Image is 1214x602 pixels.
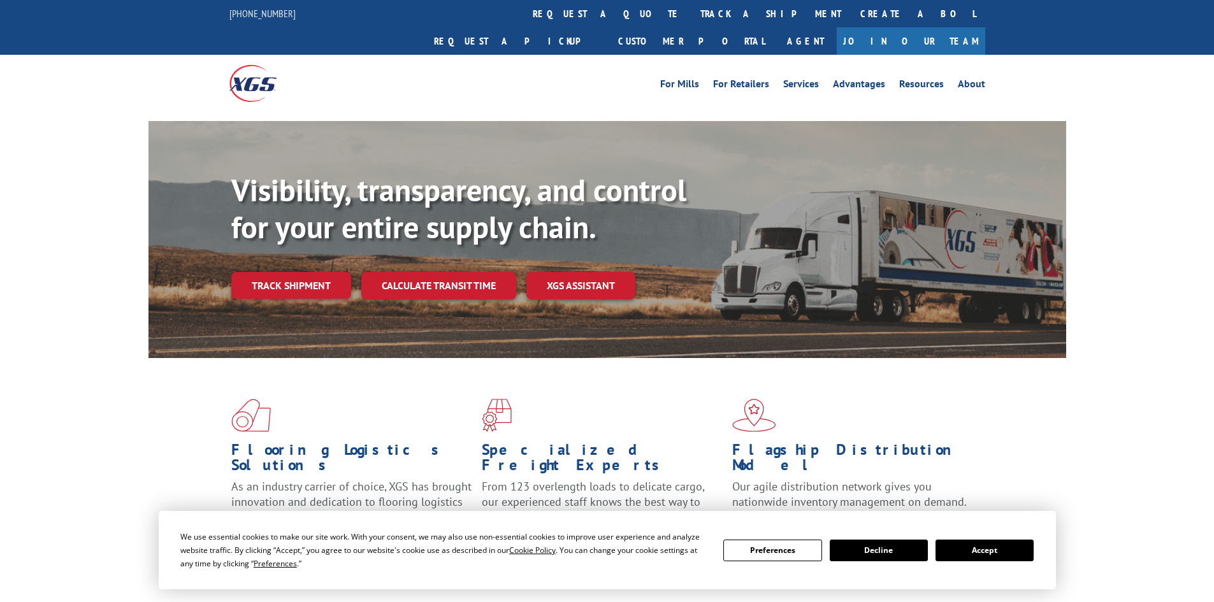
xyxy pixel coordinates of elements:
a: Agent [774,27,837,55]
a: Advantages [833,79,885,93]
a: About [958,79,985,93]
button: Decline [830,540,928,561]
p: From 123 overlength loads to delicate cargo, our experienced staff knows the best way to move you... [482,479,723,536]
a: Request a pickup [424,27,609,55]
a: For Mills [660,79,699,93]
a: Customer Portal [609,27,774,55]
img: xgs-icon-total-supply-chain-intelligence-red [231,399,271,432]
span: Cookie Policy [509,545,556,555]
span: Our agile distribution network gives you nationwide inventory management on demand. [732,479,967,509]
div: Cookie Consent Prompt [159,511,1056,589]
span: Preferences [254,558,297,569]
a: For Retailers [713,79,769,93]
h1: Flagship Distribution Model [732,442,973,479]
h1: Flooring Logistics Solutions [231,442,472,479]
a: Services [783,79,819,93]
button: Accept [936,540,1034,561]
a: [PHONE_NUMBER] [229,7,296,20]
a: Resources [899,79,944,93]
a: XGS ASSISTANT [526,272,635,299]
img: xgs-icon-flagship-distribution-model-red [732,399,776,432]
a: Calculate transit time [361,272,516,299]
b: Visibility, transparency, and control for your entire supply chain. [231,170,686,247]
h1: Specialized Freight Experts [482,442,723,479]
a: Track shipment [231,272,351,299]
a: Join Our Team [837,27,985,55]
button: Preferences [723,540,821,561]
span: As an industry carrier of choice, XGS has brought innovation and dedication to flooring logistics... [231,479,472,524]
div: We use essential cookies to make our site work. With your consent, we may also use non-essential ... [180,530,708,570]
img: xgs-icon-focused-on-flooring-red [482,399,512,432]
